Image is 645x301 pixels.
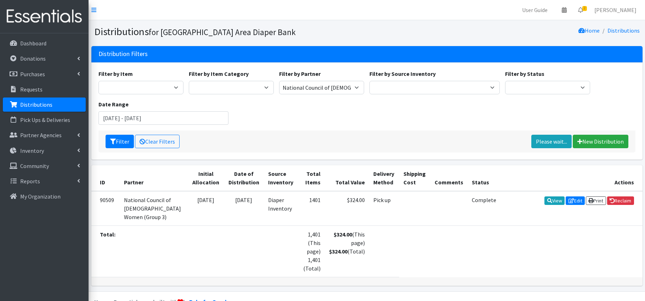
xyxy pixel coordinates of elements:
a: Reclaim [607,196,634,205]
td: 90509 [91,191,120,226]
a: Pick Ups & Deliveries [3,113,86,127]
p: Pick Ups & Deliveries [20,116,70,123]
a: Distributions [607,27,640,34]
p: Dashboard [20,40,46,47]
a: Print [586,196,606,205]
td: Complete [468,191,500,226]
a: Dashboard [3,36,86,50]
p: Requests [20,86,43,93]
a: Please wait... [531,135,572,148]
td: National Council of [DEMOGRAPHIC_DATA] Women (Group 3) [120,191,188,226]
th: ID [91,165,120,191]
th: Partner [120,165,188,191]
a: Donations [3,51,86,66]
p: Inventory [20,147,44,154]
a: Home [578,27,600,34]
label: Filter by Status [505,69,544,78]
th: Comments [430,165,468,191]
strong: Total: [100,231,115,238]
th: Status [468,165,500,191]
label: Filter by Source Inventory [369,69,436,78]
td: [DATE] [188,191,224,226]
th: Total Value [325,165,369,191]
th: Initial Allocation [188,165,224,191]
strong: $324.00 [334,231,352,238]
a: Purchases [3,67,86,81]
th: Actions [501,165,643,191]
th: Total Items [298,165,324,191]
p: Partner Agencies [20,132,62,139]
p: My Organization [20,193,61,200]
p: Community [20,162,49,169]
a: 2 [572,3,589,17]
a: Distributions [3,97,86,112]
p: Donations [20,55,46,62]
td: Diaper Inventory [264,191,298,226]
a: Inventory [3,144,86,158]
strong: $324.00 [329,248,347,255]
label: Date Range [98,100,129,108]
a: Edit [566,196,585,205]
a: My Organization [3,189,86,204]
td: [DATE] [224,191,264,226]
td: 1,401 (This page) 1,401 (Total) [298,225,324,277]
th: Source Inventory [264,165,298,191]
a: View [544,196,565,205]
input: January 1, 2011 - December 31, 2011 [98,111,229,125]
button: Filter [106,135,134,148]
h1: Distributions [94,26,364,38]
small: for [GEOGRAPHIC_DATA] Area Diaper Bank [149,27,296,37]
a: User Guide [516,3,553,17]
a: Community [3,159,86,173]
a: Clear Filters [135,135,180,148]
th: Shipping Cost [399,165,430,191]
a: Reports [3,174,86,188]
img: HumanEssentials [3,5,86,28]
a: New Distribution [573,135,628,148]
th: Date of Distribution [224,165,264,191]
td: (This page) (Total) [325,225,369,277]
label: Filter by Item [98,69,133,78]
p: Distributions [20,101,52,108]
p: Reports [20,178,40,185]
label: Filter by Item Category [189,69,249,78]
td: 1401 [298,191,324,226]
td: Pick up [369,191,399,226]
th: Delivery Method [369,165,399,191]
label: Filter by Partner [279,69,321,78]
td: $324.00 [325,191,369,226]
span: 2 [582,6,587,11]
p: Purchases [20,71,45,78]
a: Partner Agencies [3,128,86,142]
h3: Distribution Filters [98,50,148,58]
a: Requests [3,82,86,96]
a: [PERSON_NAME] [589,3,642,17]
